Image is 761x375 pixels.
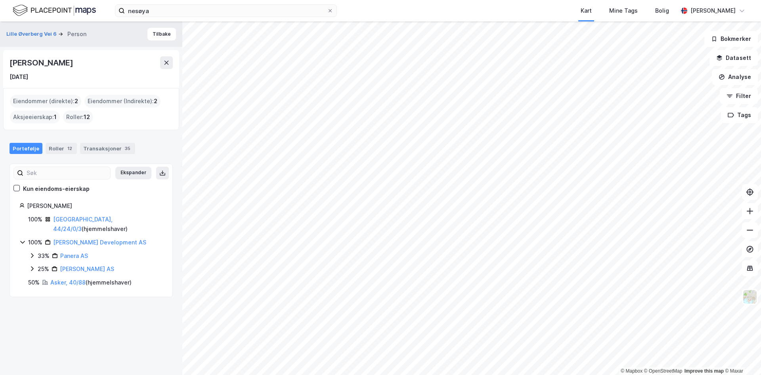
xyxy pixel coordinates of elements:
[53,239,146,246] a: [PERSON_NAME] Development AS
[720,88,758,104] button: Filter
[609,6,638,15] div: Mine Tags
[75,96,78,106] span: 2
[690,6,736,15] div: [PERSON_NAME]
[742,289,757,304] img: Z
[66,144,74,152] div: 12
[54,112,57,122] span: 1
[10,111,60,123] div: Aksjeeierskap :
[38,264,49,274] div: 25%
[644,368,683,374] a: OpenStreetMap
[84,95,161,108] div: Eiendommer (Indirekte) :
[704,31,758,47] button: Bokmerker
[60,252,88,259] a: Panera AS
[6,30,58,38] button: Lille Øverberg Vei 6
[721,107,758,123] button: Tags
[721,337,761,375] iframe: Chat Widget
[28,238,42,247] div: 100%
[80,143,135,154] div: Transaksjoner
[46,143,77,154] div: Roller
[685,368,724,374] a: Improve this map
[712,69,758,85] button: Analyse
[63,111,93,123] div: Roller :
[621,368,642,374] a: Mapbox
[13,4,96,17] img: logo.f888ab2527a4732fd821a326f86c7f29.svg
[53,216,113,232] a: [GEOGRAPHIC_DATA], 44/24/0/3
[50,278,132,287] div: ( hjemmelshaver )
[655,6,669,15] div: Bolig
[115,167,151,179] button: Ekspander
[23,184,90,194] div: Kun eiendoms-eierskap
[28,278,40,287] div: 50%
[38,251,50,261] div: 33%
[154,96,157,106] span: 2
[53,215,163,234] div: ( hjemmelshaver )
[60,265,114,272] a: [PERSON_NAME] AS
[10,72,28,82] div: [DATE]
[28,215,42,224] div: 100%
[147,28,176,40] button: Tilbake
[50,279,86,286] a: Asker, 40/88
[10,143,42,154] div: Portefølje
[23,167,110,179] input: Søk
[27,201,163,211] div: [PERSON_NAME]
[581,6,592,15] div: Kart
[10,95,81,108] div: Eiendommer (direkte) :
[709,50,758,66] button: Datasett
[125,5,327,17] input: Søk på adresse, matrikkel, gårdeiere, leietakere eller personer
[123,144,132,152] div: 35
[84,112,90,122] span: 12
[67,29,86,39] div: Person
[10,56,75,69] div: [PERSON_NAME]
